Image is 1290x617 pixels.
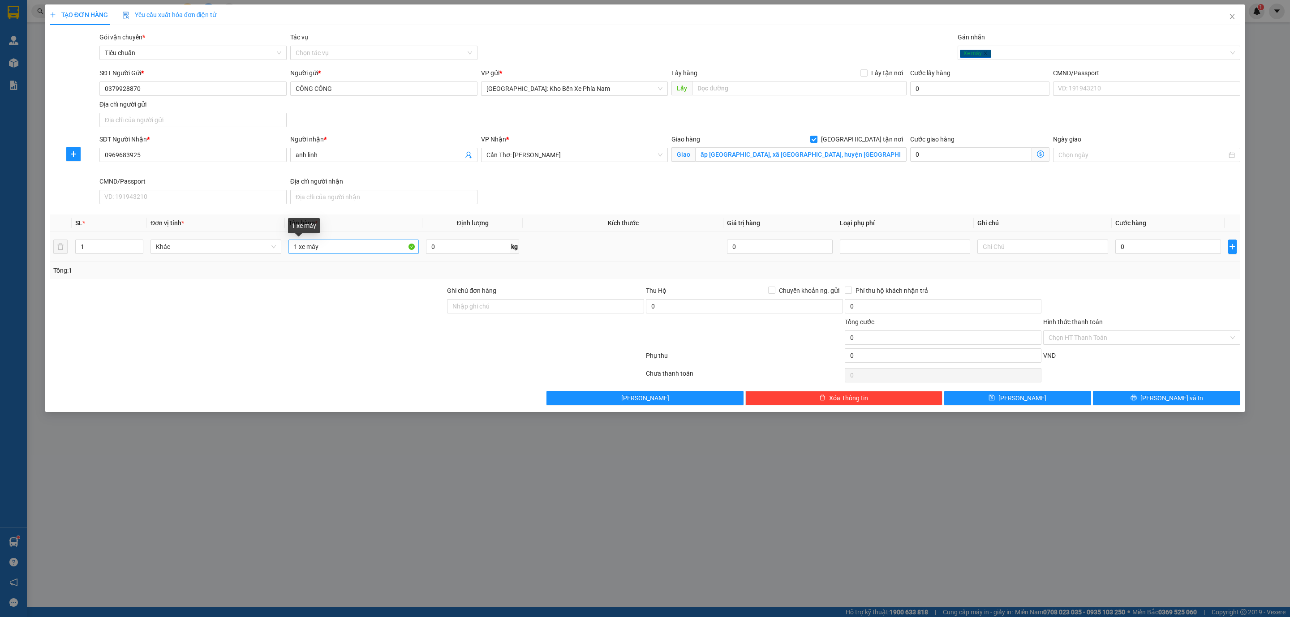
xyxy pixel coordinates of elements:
span: Đơn vị tính [150,219,184,227]
span: Cước hàng [1115,219,1146,227]
input: Địa chỉ của người gửi [99,113,287,127]
span: Xóa Thông tin [829,393,868,403]
input: Địa chỉ của người nhận [290,190,477,204]
button: plus [1228,240,1237,254]
div: Địa chỉ người gửi [99,99,287,109]
span: kg [510,240,519,254]
label: Gán nhãn [958,34,985,41]
label: Ghi chú đơn hàng [447,287,496,294]
span: plus [1229,243,1236,250]
div: VP gửi [481,68,668,78]
span: Gói vận chuyển [99,34,145,41]
button: delete [53,240,68,254]
span: Xe máy [960,50,991,58]
span: Khác [156,240,276,253]
span: Cần Thơ: Kho Ninh Kiều [486,148,663,162]
span: Thu Hộ [646,287,666,294]
button: plus [66,147,81,161]
span: Yêu cầu xuất hóa đơn điện tử [122,11,217,18]
button: deleteXóa Thông tin [745,391,942,405]
input: Ghi Chú [977,240,1108,254]
span: VP Nhận [481,136,506,143]
span: close [1229,13,1236,20]
span: Giao [671,147,695,162]
input: Cước lấy hàng [910,81,1049,96]
span: Lấy tận nơi [868,68,907,78]
span: Giá trị hàng [727,219,760,227]
div: 1 xe máy [288,218,320,233]
div: Phụ thu [645,351,844,366]
label: Cước giao hàng [910,136,955,143]
span: Định lượng [457,219,489,227]
span: Lấy hàng [671,69,697,77]
span: printer [1131,394,1137,402]
label: Cước lấy hàng [910,69,950,77]
div: SĐT Người Nhận [99,134,287,144]
input: Dọc đường [692,81,906,95]
button: save[PERSON_NAME] [944,391,1092,405]
label: Ngày giao [1053,136,1081,143]
span: [PERSON_NAME] [998,393,1046,403]
input: Ghi chú đơn hàng [447,299,644,313]
span: user-add [465,151,472,159]
div: Người nhận [290,134,477,144]
span: Phí thu hộ khách nhận trả [852,286,932,296]
input: 0 [727,240,833,254]
span: Giao hàng [671,136,700,143]
input: VD: Bàn, Ghế [288,240,419,254]
th: Loại phụ phí [836,214,974,232]
button: [PERSON_NAME] [546,391,744,405]
span: dollar-circle [1037,150,1044,158]
span: Tiêu chuẩn [105,46,281,60]
div: Địa chỉ người nhận [290,176,477,186]
div: Người gửi [290,68,477,78]
span: Tổng cước [845,318,874,326]
label: Tác vụ [290,34,308,41]
span: Kích thước [608,219,639,227]
span: save [989,394,995,402]
div: SĐT Người Gửi [99,68,287,78]
button: Close [1220,4,1245,30]
span: [PERSON_NAME] [621,393,669,403]
div: Chưa thanh toán [645,368,844,384]
button: printer[PERSON_NAME] và In [1093,391,1240,405]
span: [GEOGRAPHIC_DATA] tận nơi [817,134,907,144]
label: Hình thức thanh toán [1043,318,1103,326]
span: delete [819,394,826,402]
div: CMND/Passport [99,176,287,186]
span: Nha Trang: Kho Bến Xe Phía Nam [486,82,663,95]
div: Tổng: 1 [53,266,497,275]
img: icon [122,12,129,19]
span: VND [1043,352,1056,359]
span: Chuyển khoản ng. gửi [775,286,843,296]
input: Giao tận nơi [695,147,906,162]
span: SL [75,219,82,227]
span: plus [50,12,56,18]
span: TẠO ĐƠN HÀNG [50,11,108,18]
th: Ghi chú [974,214,1112,232]
span: plus [67,150,80,158]
div: CMND/Passport [1053,68,1240,78]
span: Lấy [671,81,692,95]
input: Cước giao hàng [910,147,1032,162]
span: [PERSON_NAME] và In [1140,393,1203,403]
input: Ngày giao [1058,150,1227,160]
span: close [983,51,988,56]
